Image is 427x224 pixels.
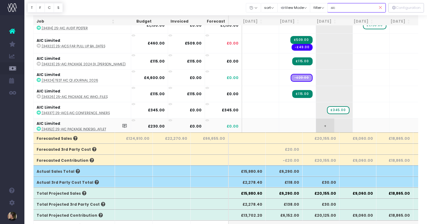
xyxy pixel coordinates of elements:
th: £20,155.00 [303,132,339,143]
th: £138.00 [266,198,303,209]
button: C [45,3,54,13]
td: : [34,69,131,85]
th: £6,152.00 [266,209,303,220]
th: Job: activate to sort column ascending [34,16,118,27]
span: Streamtime Invoice: 15740 – Package AIC Who are we leaflet InDesign files [292,90,312,98]
strong: £509.00 [185,41,202,46]
button: View Mode [277,3,310,13]
abbr: [34352] 25-AIC Package InDesign files for Standards covers & Case study templates and ASCS leaflet [42,127,106,132]
th: Total Projected 3rd Party Cost [34,198,115,209]
th: Actual 3rd Party Cost Total [34,176,115,187]
img: images/default_profile_image.png [8,212,17,221]
th: Nov 25: activate to sort column ascending [376,16,413,27]
strong: AIC Limited [37,105,60,110]
button: F [36,3,45,13]
th: Forecast [192,16,229,27]
button: Configuration [388,3,424,13]
img: tab_keywords_by_traffic_grey.svg [61,35,66,40]
span: £0.00 [227,75,239,81]
div: Vertical button group [27,3,63,13]
th: £20,155.00 [303,154,339,165]
strong: £115.00 [187,59,202,64]
th: £66,655.00 [191,132,229,143]
span: Streamtime expense: Print – No supplier [292,44,312,51]
img: tab_domain_overview_orange.svg [16,35,21,40]
th: £15,980.60 [229,187,266,198]
th: £2,278.40 [229,198,266,209]
strong: £115.00 [187,91,202,96]
span: wayahead Sales Forecast Item [327,106,349,114]
span: Forecasted Sales [37,136,77,141]
th: Actual Sales Total [34,165,115,176]
div: Domain: [DOMAIN_NAME] [16,16,67,21]
span: Streamtime Draft Expense: Stock Image – No supplier [291,74,312,82]
button: S [54,3,63,13]
td: : [34,118,131,134]
th: Aug 25: activate to sort column ascending [266,16,303,27]
strong: AIC Limited [37,121,60,126]
button: filter [310,3,328,13]
span: £345.00 [222,107,239,113]
strong: AIC Limited [37,38,60,43]
button: T [27,3,36,13]
abbr: [34323] 25-AIC Package 2024 Dinner Assets (Scotland, Seed & Fertiliser) [42,62,126,67]
th: Jul 25: activate to sort column ascending [229,16,266,27]
button: sort [261,3,278,13]
strong: £345.00 [148,107,165,113]
th: Forecasted Contribution [34,154,115,165]
abbr: [34337] 25-AICS AIC Conference ATN Enews banners [42,111,110,115]
td: : [34,86,131,102]
th: £15,980.60 [229,165,266,176]
img: logo_orange.svg [10,10,15,15]
th: £22,270.60 [153,132,191,143]
th: £6,290.00 [266,165,303,176]
img: website_grey.svg [10,16,15,21]
span: £0.00 [227,59,239,64]
th: £30.00 [303,176,339,187]
strong: AIC Limited [37,56,60,61]
th: Oct 25: activate to sort column ascending [339,16,376,27]
span: £0.00 [227,91,239,97]
th: £9,060.00 [339,209,376,220]
div: Vertical button group [388,3,424,13]
strong: £115.00 [150,91,165,96]
strong: £230.00 [148,124,165,129]
th: £30.00 [303,198,339,209]
th: £18,865.00 [376,187,413,198]
td: : [34,102,131,118]
th: £6,290.00 [266,187,303,198]
th: £2,278.40 [229,176,266,187]
th: £9,060.00 [339,154,376,165]
th: Sep 25: activate to sort column ascending [303,16,339,27]
th: -£20.00 [266,154,303,165]
th: Budget [118,16,155,27]
th: £20,155.00 [303,187,339,198]
strong: £115.00 [150,59,165,64]
span: Streamtime Invoice: 15739 – AIC Package 2024 Dinner Assets (Scotland, Seed & Fertiliser) [292,57,312,65]
th: £18,865.00 [376,209,413,220]
abbr: [34314] 25-AIC Audit Poster [42,26,88,31]
th: Total Projected Sales [34,187,115,198]
td: : [34,33,131,53]
strong: £0.00 [190,75,202,80]
th: £118.00 [266,176,303,187]
div: Keywords by Traffic [67,36,103,40]
th: £9,060.00 [339,132,376,143]
th: £124,910.00 [115,132,153,143]
span: £0.00 [227,41,239,46]
th: Invoiced [155,16,192,27]
th: £20.00 [266,143,303,154]
strong: £0.00 [190,107,202,113]
span: Streamtime Invoice: 15738 – AICS FAR pull up banner logo updates [290,36,312,44]
th: £9,060.00 [339,187,376,198]
th: Forecasted 3rd Party Cost [34,143,115,154]
span: + [316,118,334,134]
strong: AIC Limited [37,72,60,77]
th: £18,865.00 [376,154,413,165]
th: £20,125.00 [303,209,339,220]
abbr: [34326] 25-AIC Package AIC Who are we leaflet InDesign files [42,95,108,99]
div: v 4.0.25 [17,10,30,15]
strong: £0.00 [190,124,202,129]
div: Domain Overview [23,36,55,40]
abbr: [34322] 25-AICS FAR pull up banner logo updates [42,44,105,49]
